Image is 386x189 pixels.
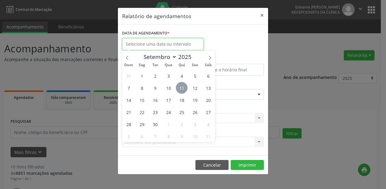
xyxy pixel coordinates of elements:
span: Seg [135,63,149,67]
span: Outubro 6, 2025 [136,130,148,142]
span: Setembro 13, 2025 [202,82,214,94]
span: Setembro 5, 2025 [189,70,201,82]
span: Setembro 25, 2025 [176,106,188,118]
span: Setembro 18, 2025 [176,94,188,106]
span: Setembro 21, 2025 [123,106,134,118]
span: Setembro 22, 2025 [136,106,148,118]
span: Dom [122,63,135,67]
span: Qua [162,63,175,67]
span: Outubro 1, 2025 [163,118,174,130]
span: Setembro 23, 2025 [149,106,161,118]
span: Outubro 10, 2025 [189,130,201,142]
span: Outubro 8, 2025 [163,130,174,142]
span: Setembro 29, 2025 [136,118,148,130]
input: Selecione uma data ou intervalo [122,38,204,50]
input: Selecione o horário final [195,64,264,76]
span: Outubro 4, 2025 [202,118,214,130]
button: Close [256,8,268,23]
span: Setembro 9, 2025 [149,82,161,94]
span: Setembro 3, 2025 [163,70,174,82]
span: Setembro 8, 2025 [136,82,148,94]
span: Setembro 26, 2025 [189,106,201,118]
span: Setembro 20, 2025 [202,94,214,106]
span: Setembro 10, 2025 [163,82,174,94]
span: Sex [188,63,202,67]
span: Outubro 2, 2025 [176,118,188,130]
span: Outubro 7, 2025 [149,130,161,142]
span: Setembro 7, 2025 [123,82,134,94]
span: Outubro 9, 2025 [176,130,188,142]
button: Cancelar [195,160,229,170]
span: Setembro 15, 2025 [136,94,148,106]
select: Month [141,53,177,61]
span: Setembro 28, 2025 [123,118,134,130]
span: Setembro 11, 2025 [176,82,188,94]
span: Setembro 19, 2025 [189,94,201,106]
span: Setembro 17, 2025 [163,94,174,106]
input: Year [177,53,197,61]
span: Setembro 14, 2025 [123,94,134,106]
span: Setembro 4, 2025 [176,70,188,82]
span: Sáb [202,63,215,67]
span: Qui [175,63,188,67]
span: Outubro 3, 2025 [189,118,201,130]
span: Setembro 2, 2025 [149,70,161,82]
label: ATÉ [195,54,264,64]
h5: Relatório de agendamentos [122,12,191,20]
span: Outubro 11, 2025 [202,130,214,142]
span: Agosto 31, 2025 [123,70,134,82]
label: DATA DE AGENDAMENTO [122,29,169,38]
span: Setembro 24, 2025 [163,106,174,118]
button: Imprimir [231,160,264,170]
span: Ter [149,63,162,67]
span: Setembro 16, 2025 [149,94,161,106]
span: Setembro 6, 2025 [202,70,214,82]
span: Setembro 30, 2025 [149,118,161,130]
span: Setembro 27, 2025 [202,106,214,118]
span: Outubro 5, 2025 [123,130,134,142]
span: Setembro 12, 2025 [189,82,201,94]
span: Setembro 1, 2025 [136,70,148,82]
